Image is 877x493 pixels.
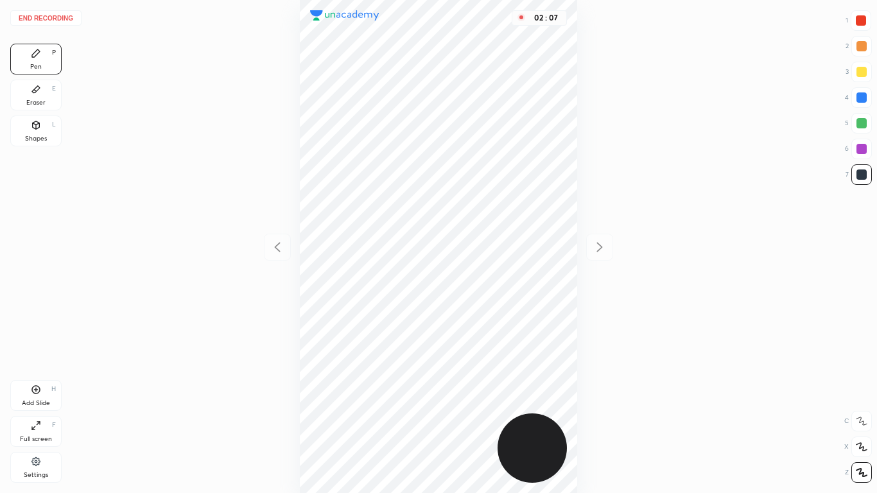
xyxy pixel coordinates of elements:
[845,139,872,159] div: 6
[26,99,46,106] div: Eraser
[52,49,56,56] div: P
[10,10,82,26] button: End recording
[845,462,872,483] div: Z
[530,13,561,22] div: 02 : 07
[30,64,42,70] div: Pen
[846,10,871,31] div: 1
[52,422,56,428] div: F
[22,400,50,406] div: Add Slide
[844,437,872,457] div: X
[52,121,56,128] div: L
[845,87,872,108] div: 4
[25,135,47,142] div: Shapes
[846,36,872,56] div: 2
[844,411,872,431] div: C
[20,436,52,442] div: Full screen
[846,164,872,185] div: 7
[52,85,56,92] div: E
[846,62,872,82] div: 3
[24,472,48,478] div: Settings
[51,386,56,392] div: H
[310,10,379,21] img: logo.38c385cc.svg
[845,113,872,134] div: 5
